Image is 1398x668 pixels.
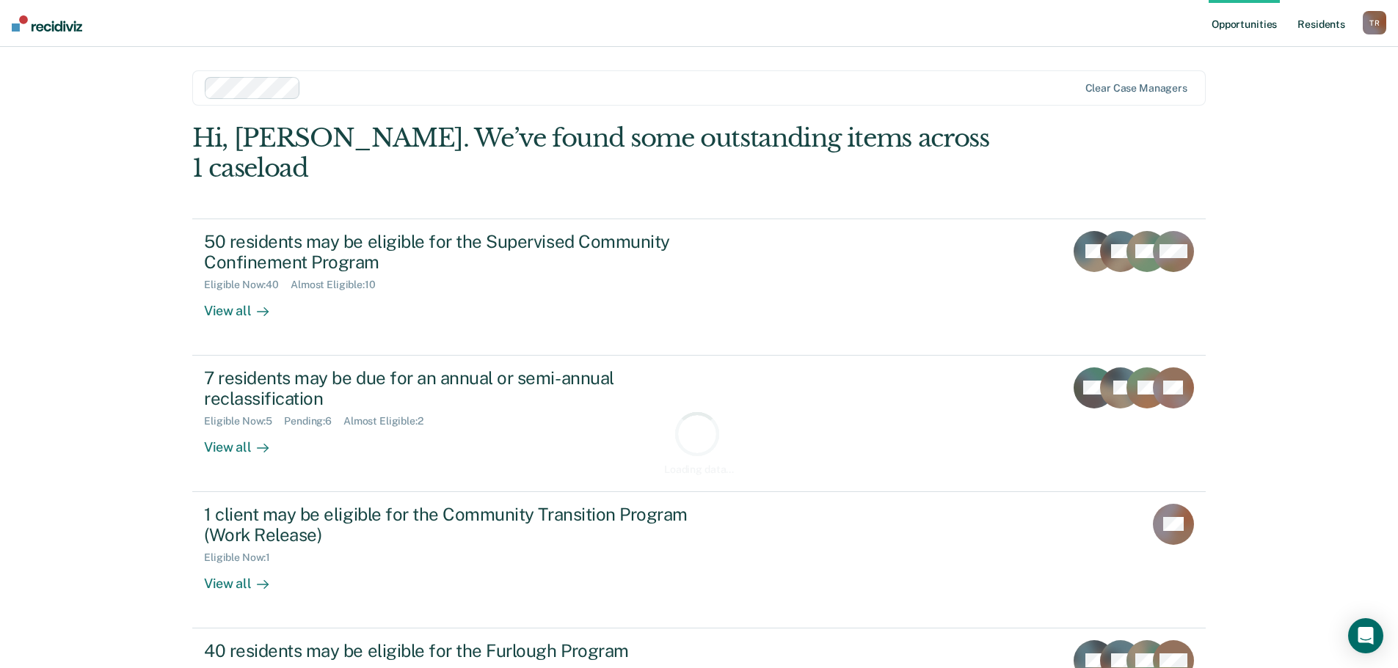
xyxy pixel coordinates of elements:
div: View all [204,564,286,592]
div: View all [204,291,286,320]
div: Pending : 6 [284,415,343,427]
div: 1 client may be eligible for the Community Transition Program (Work Release) [204,504,719,546]
div: View all [204,427,286,456]
a: 1 client may be eligible for the Community Transition Program (Work Release)Eligible Now:1View all [192,492,1206,628]
div: T R [1363,11,1386,34]
div: Open Intercom Messenger [1348,618,1383,653]
a: 50 residents may be eligible for the Supervised Community Confinement ProgramEligible Now:40Almos... [192,219,1206,356]
div: Clear case managers [1085,82,1187,95]
div: 40 residents may be eligible for the Furlough Program [204,640,719,661]
div: Eligible Now : 40 [204,279,291,291]
a: 7 residents may be due for an annual or semi-annual reclassificationEligible Now:5Pending:6Almost... [192,356,1206,492]
div: Hi, [PERSON_NAME]. We’ve found some outstanding items across 1 caseload [192,123,1003,183]
div: Almost Eligible : 2 [343,415,435,427]
div: 7 residents may be due for an annual or semi-annual reclassification [204,367,719,410]
div: Eligible Now : 5 [204,415,284,427]
button: TR [1363,11,1386,34]
div: 50 residents may be eligible for the Supervised Community Confinement Program [204,231,719,274]
div: Eligible Now : 1 [204,551,282,564]
div: Almost Eligible : 10 [291,279,387,291]
img: Recidiviz [12,15,82,32]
